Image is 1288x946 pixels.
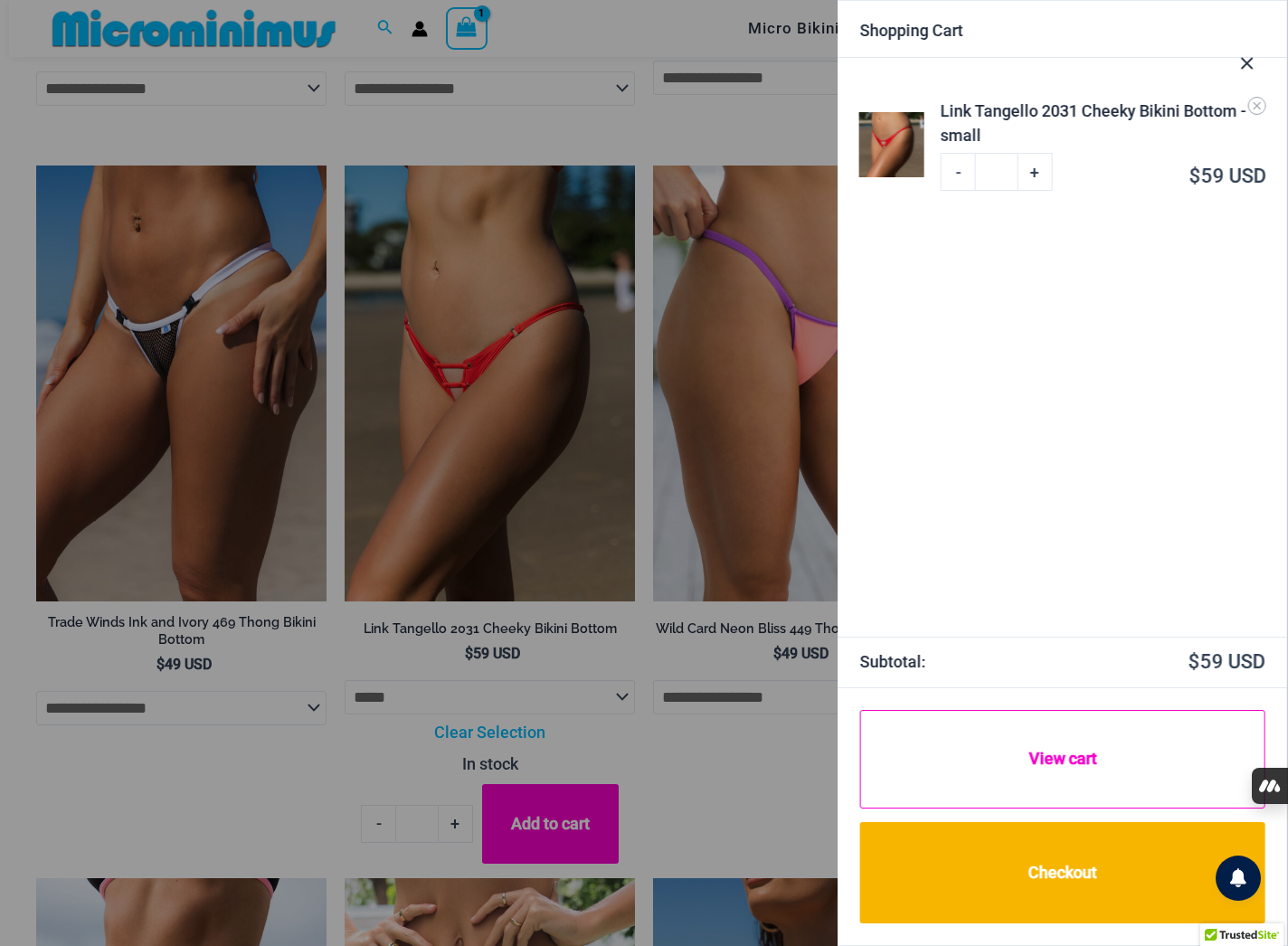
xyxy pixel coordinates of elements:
[860,710,1265,809] a: View cart
[1189,165,1266,187] bdi: 59 USD
[975,153,1018,191] input: Product quantity
[1207,16,1287,106] button: Close Cart Drawer
[860,23,1265,39] div: Shopping Cart
[1248,97,1266,115] a: Remove Link Tangello 2031 Cheeky Bikini Bottom - small from cart
[941,99,1266,147] a: Link Tangello 2031 Cheeky Bikini Bottom - small
[860,648,1061,676] strong: Subtotal:
[860,822,1265,923] a: Checkout
[1189,165,1201,187] span: $
[941,153,975,191] a: -
[1189,650,1200,673] span: $
[859,112,924,177] img: Link Tangello 2031 Cheeky 01
[1189,650,1265,673] bdi: 59 USD
[1018,153,1052,191] a: +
